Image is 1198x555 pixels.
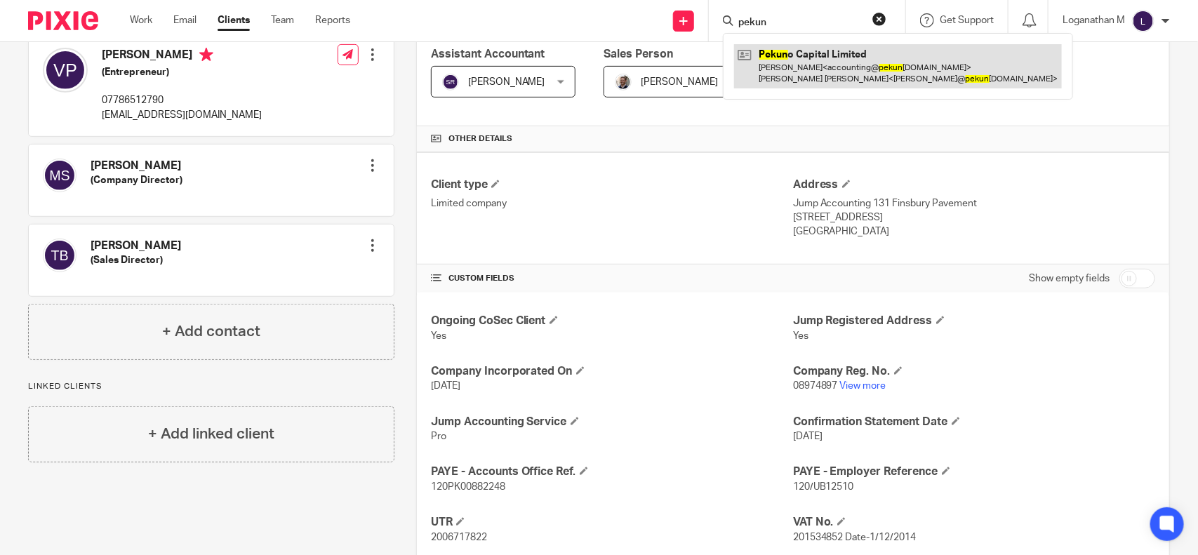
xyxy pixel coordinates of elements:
[431,515,793,530] h4: UTR
[872,12,886,26] button: Clear
[604,48,673,60] span: Sales Person
[102,108,262,122] p: [EMAIL_ADDRESS][DOMAIN_NAME]
[102,93,262,107] p: 07786512790
[148,423,274,445] h4: + Add linked client
[431,364,793,379] h4: Company Incorporated On
[793,314,1155,328] h4: Jump Registered Address
[43,239,76,272] img: svg%3E
[431,314,793,328] h4: Ongoing CoSec Client
[448,133,512,145] span: Other details
[102,65,262,79] h5: (Entrepreneur)
[130,13,152,27] a: Work
[431,48,545,60] span: Assistant Accountant
[91,159,182,173] h4: [PERSON_NAME]
[91,173,182,187] h5: (Company Director)
[641,77,718,87] span: [PERSON_NAME]
[793,415,1155,429] h4: Confirmation Statement Date
[431,381,460,391] span: [DATE]
[431,273,793,284] h4: CUSTOM FIELDS
[431,482,505,492] span: 120PK00882248
[793,196,1155,210] p: Jump Accounting 131 Finsbury Pavement
[615,74,632,91] img: Matt%20Circle.png
[468,77,545,87] span: [PERSON_NAME]
[793,225,1155,239] p: [GEOGRAPHIC_DATA]
[431,178,793,192] h4: Client type
[793,210,1155,225] p: [STREET_ADDRESS]
[1132,10,1154,32] img: svg%3E
[431,464,793,479] h4: PAYE - Accounts Office Ref.
[218,13,250,27] a: Clients
[162,321,260,342] h4: + Add contact
[793,331,808,341] span: Yes
[940,15,994,25] span: Get Support
[793,432,823,441] span: [DATE]
[1063,13,1125,27] p: Loganathan M
[102,48,262,65] h4: [PERSON_NAME]
[28,381,394,392] p: Linked clients
[737,17,863,29] input: Search
[431,533,487,542] span: 2006717822
[431,432,446,441] span: Pro
[43,159,76,192] img: svg%3E
[840,381,886,391] a: View more
[28,11,98,30] img: Pixie
[199,48,213,62] i: Primary
[431,331,446,341] span: Yes
[431,415,793,429] h4: Jump Accounting Service
[271,13,294,27] a: Team
[793,482,854,492] span: 120/UB12510
[442,74,459,91] img: svg%3E
[91,253,181,267] h5: (Sales Director)
[173,13,197,27] a: Email
[793,533,917,542] span: 201534852 Date-1/12/2014
[91,239,181,253] h4: [PERSON_NAME]
[793,515,1155,530] h4: VAT No.
[43,48,88,93] img: svg%3E
[793,464,1155,479] h4: PAYE - Employer Reference
[793,364,1155,379] h4: Company Reg. No.
[1029,272,1110,286] label: Show empty fields
[793,381,838,391] span: 08974897
[431,196,793,210] p: Limited company
[793,178,1155,192] h4: Address
[315,13,350,27] a: Reports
